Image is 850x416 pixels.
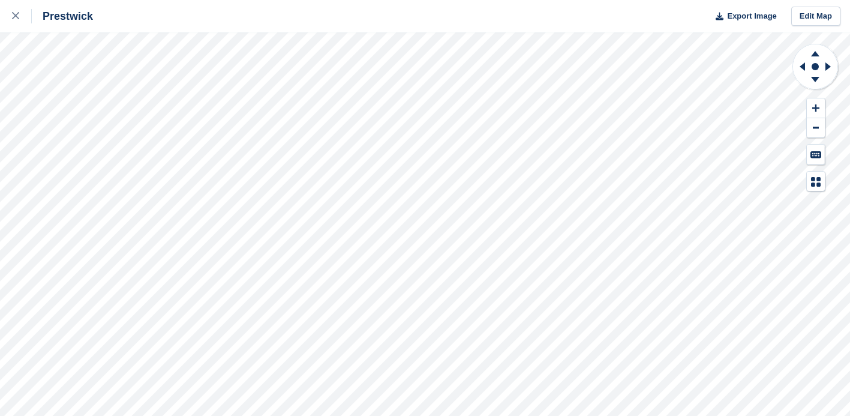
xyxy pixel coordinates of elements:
span: Export Image [727,10,776,22]
button: Zoom In [807,98,825,118]
div: Prestwick [32,9,93,23]
button: Zoom Out [807,118,825,138]
button: Keyboard Shortcuts [807,145,825,164]
a: Edit Map [791,7,840,26]
button: Export Image [708,7,777,26]
button: Map Legend [807,172,825,191]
